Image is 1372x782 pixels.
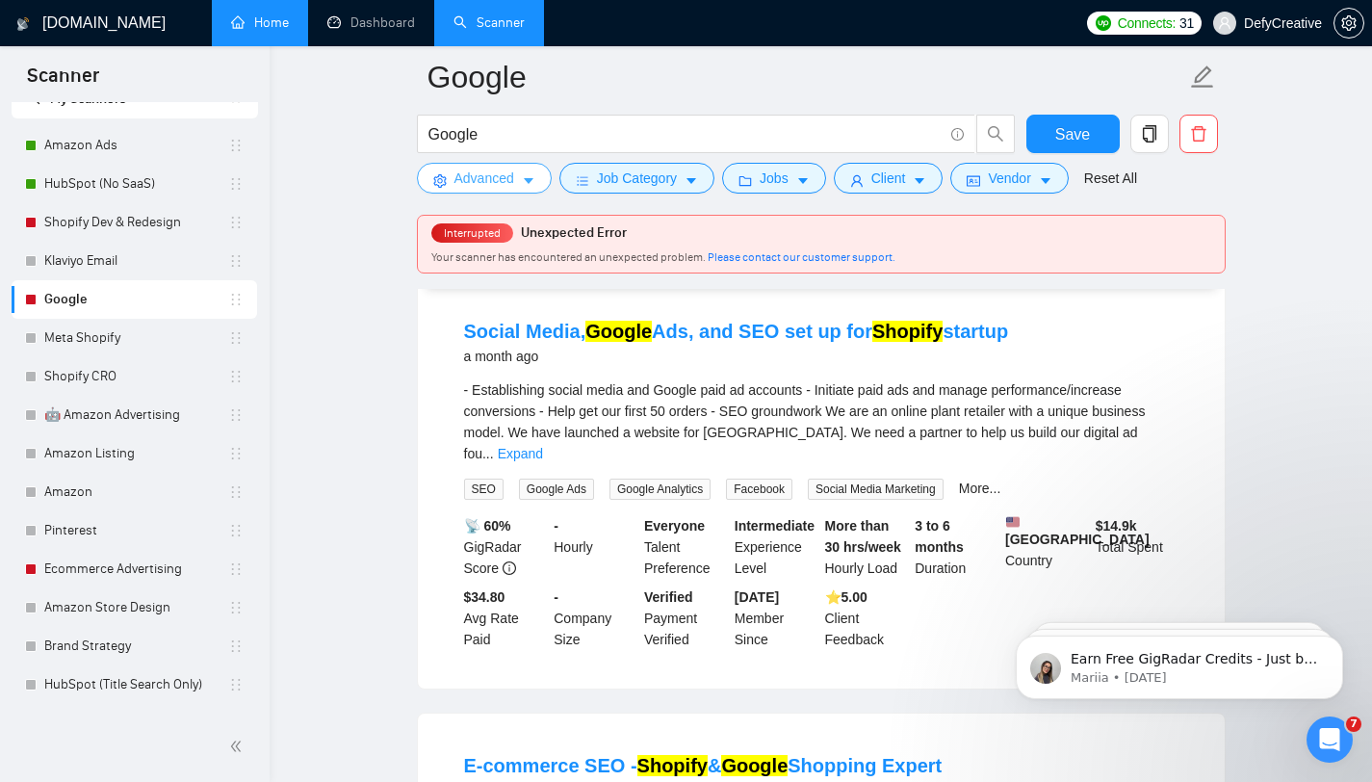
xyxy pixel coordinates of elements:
[640,586,731,650] div: Payment Verified
[738,173,752,188] span: folder
[12,280,257,319] li: Google
[644,589,693,605] b: Verified
[554,589,558,605] b: -
[12,627,257,665] li: Brand Strategy
[722,163,826,194] button: folderJobscaret-down
[871,168,906,189] span: Client
[550,515,640,579] div: Hourly
[1333,8,1364,39] button: setting
[1026,115,1120,153] button: Save
[12,165,257,203] li: HubSpot (No SaaS)
[550,586,640,650] div: Company Size
[637,755,708,776] mark: Shopify
[228,523,244,538] span: holder
[1092,515,1182,579] div: Total Spent
[1001,515,1092,579] div: Country
[44,511,228,550] a: Pinterest
[44,203,228,242] a: Shopify Dev & Redesign
[453,14,525,31] a: searchScanner
[1005,515,1150,547] b: [GEOGRAPHIC_DATA]
[482,446,494,461] span: ...
[554,518,558,534] b: -
[460,515,551,579] div: GigRadar Score
[731,586,821,650] div: Member Since
[12,62,115,102] span: Scanner
[1307,717,1353,763] iframe: Intercom live chat
[522,173,535,188] span: caret-down
[464,479,504,500] span: SEO
[431,250,895,264] span: Your scanner has encountered an unexpected problem.
[464,518,511,534] b: 📡 60%
[735,518,815,534] b: Intermediate
[1096,518,1137,534] b: $ 14.9k
[44,242,228,280] a: Klaviyo Email
[1179,13,1194,34] span: 31
[228,600,244,615] span: holder
[12,242,257,280] li: Klaviyo Email
[640,515,731,579] div: Talent Preference
[685,173,698,188] span: caret-down
[460,586,551,650] div: Avg Rate Paid
[821,515,912,579] div: Hourly Load
[12,434,257,473] li: Amazon Listing
[911,515,1001,579] div: Duration
[228,677,244,692] span: holder
[987,595,1372,730] iframe: Intercom notifications message
[44,588,228,627] a: Amazon Store Design
[1055,122,1090,146] span: Save
[44,434,228,473] a: Amazon Listing
[12,665,257,704] li: HubSpot (Title Search Only)
[708,250,895,264] span: Please contact our customer support.
[821,586,912,650] div: Client Feedback
[228,330,244,346] span: holder
[228,215,244,230] span: holder
[228,369,244,384] span: holder
[959,481,1001,496] a: More...
[12,126,257,165] li: Amazon Ads
[44,319,228,357] a: Meta Shopify
[825,518,901,555] b: More than 30 hrs/week
[519,479,594,500] span: Google Ads
[44,165,228,203] a: HubSpot (No SaaS)
[1096,15,1111,31] img: upwork-logo.png
[12,357,257,396] li: Shopify CRO
[327,14,415,31] a: dashboardDashboard
[44,126,228,165] a: Amazon Ads
[760,168,789,189] span: Jobs
[228,138,244,153] span: holder
[872,321,943,342] mark: Shopify
[16,9,30,39] img: logo
[597,168,677,189] span: Job Category
[44,665,228,704] a: HubSpot (Title Search Only)
[1190,65,1215,90] span: edit
[988,168,1030,189] span: Vendor
[229,737,248,756] span: double-left
[1218,16,1231,30] span: user
[44,473,228,511] a: Amazon
[12,550,257,588] li: Ecommerce Advertising
[427,53,1186,101] input: Scanner name...
[1346,717,1361,732] span: 7
[1334,15,1363,31] span: setting
[967,173,980,188] span: idcard
[44,280,228,319] a: Google
[609,479,711,500] span: Google Analytics
[915,518,964,555] b: 3 to 6 months
[1130,115,1169,153] button: copy
[1333,15,1364,31] a: setting
[44,396,228,434] a: 🤖 Amazon Advertising
[825,589,867,605] b: ⭐️ 5.00
[585,321,652,342] mark: Google
[44,627,228,665] a: Brand Strategy
[433,173,447,188] span: setting
[228,484,244,500] span: holder
[726,479,792,500] span: Facebook
[796,173,810,188] span: caret-down
[731,515,821,579] div: Experience Level
[44,357,228,396] a: Shopify CRO
[464,755,943,776] a: E-commerce SEO -Shopify&GoogleShopping Expert
[12,511,257,550] li: Pinterest
[976,115,1015,153] button: search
